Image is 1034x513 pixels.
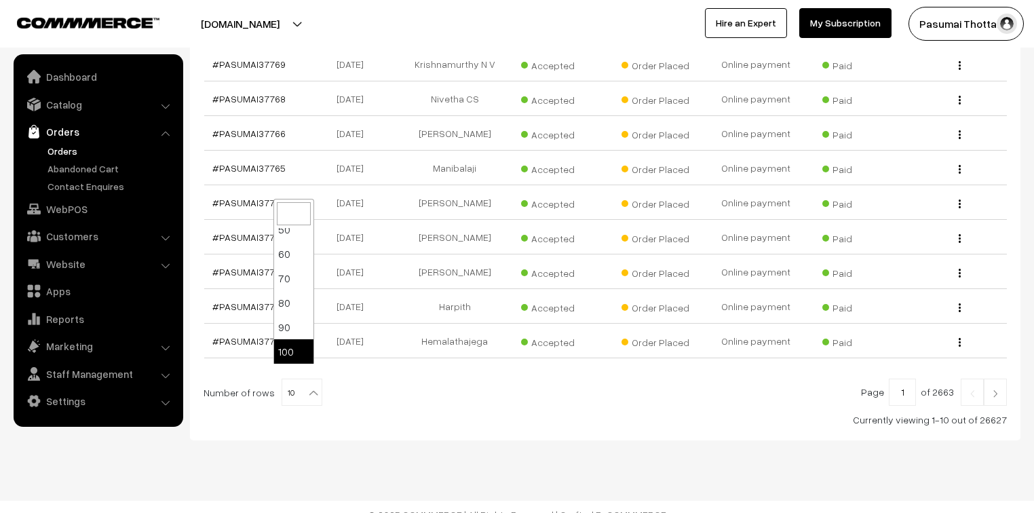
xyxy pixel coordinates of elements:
[621,332,689,349] span: Order Placed
[521,332,589,349] span: Accepted
[959,303,961,312] img: Menu
[404,254,505,289] td: [PERSON_NAME]
[204,413,1007,427] div: Currently viewing 1-10 out of 26627
[404,81,505,116] td: Nivetha CS
[706,116,806,151] td: Online payment
[959,338,961,347] img: Menu
[822,297,890,315] span: Paid
[153,7,327,41] button: [DOMAIN_NAME]
[404,151,505,185] td: Manibalaji
[822,159,890,176] span: Paid
[621,263,689,280] span: Order Placed
[212,58,286,70] a: #PASUMAI37769
[404,220,505,254] td: [PERSON_NAME]
[966,389,978,398] img: Left
[17,362,178,386] a: Staff Management
[17,307,178,331] a: Reports
[706,151,806,185] td: Online payment
[822,55,890,73] span: Paid
[404,324,505,358] td: Hemalathajega
[17,334,178,358] a: Marketing
[621,297,689,315] span: Order Placed
[861,386,884,398] span: Page
[989,389,1001,398] img: Right
[706,289,806,324] td: Online payment
[706,81,806,116] td: Online payment
[621,159,689,176] span: Order Placed
[17,252,178,276] a: Website
[44,161,178,176] a: Abandoned Cart
[404,289,505,324] td: Harpith
[959,96,961,104] img: Menu
[212,128,286,139] a: #PASUMAI37766
[706,254,806,289] td: Online payment
[959,234,961,243] img: Menu
[17,119,178,144] a: Orders
[521,55,589,73] span: Accepted
[17,64,178,89] a: Dashboard
[521,297,589,315] span: Accepted
[17,389,178,413] a: Settings
[959,269,961,278] img: Menu
[959,199,961,208] img: Menu
[304,289,404,324] td: [DATE]
[17,18,159,28] img: COMMMERCE
[44,144,178,158] a: Orders
[212,93,286,104] a: #PASUMAI37768
[17,197,178,221] a: WebPOS
[274,315,313,339] li: 90
[521,124,589,142] span: Accepted
[304,81,404,116] td: [DATE]
[997,14,1017,34] img: user
[706,324,806,358] td: Online payment
[212,162,286,174] a: #PASUMAI37765
[17,279,178,303] a: Apps
[706,47,806,81] td: Online payment
[17,14,136,30] a: COMMMERCE
[521,159,589,176] span: Accepted
[705,8,787,38] a: Hire an Expert
[822,228,890,246] span: Paid
[304,185,404,220] td: [DATE]
[212,301,286,312] a: #PASUMAI37760
[959,130,961,139] img: Menu
[822,90,890,107] span: Paid
[304,254,404,289] td: [DATE]
[212,231,286,243] a: #PASUMAI37763
[822,124,890,142] span: Paid
[799,8,892,38] a: My Subscription
[212,335,286,347] a: #PASUMAI37752
[822,332,890,349] span: Paid
[304,324,404,358] td: [DATE]
[822,263,890,280] span: Paid
[521,263,589,280] span: Accepted
[44,179,178,193] a: Contact Enquires
[621,228,689,246] span: Order Placed
[908,7,1024,41] button: Pasumai Thotta…
[621,55,689,73] span: Order Placed
[274,266,313,290] li: 70
[274,290,313,315] li: 80
[404,47,505,81] td: Krishnamurthy N V
[282,379,322,406] span: 10
[521,90,589,107] span: Accepted
[921,386,954,398] span: of 2663
[274,242,313,266] li: 60
[521,228,589,246] span: Accepted
[304,151,404,185] td: [DATE]
[17,92,178,117] a: Catalog
[521,193,589,211] span: Accepted
[304,47,404,81] td: [DATE]
[274,217,313,242] li: 50
[706,220,806,254] td: Online payment
[621,90,689,107] span: Order Placed
[822,193,890,211] span: Paid
[621,193,689,211] span: Order Placed
[304,220,404,254] td: [DATE]
[212,197,286,208] a: #PASUMAI37764
[17,224,178,248] a: Customers
[706,185,806,220] td: Online payment
[304,116,404,151] td: [DATE]
[204,385,275,400] span: Number of rows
